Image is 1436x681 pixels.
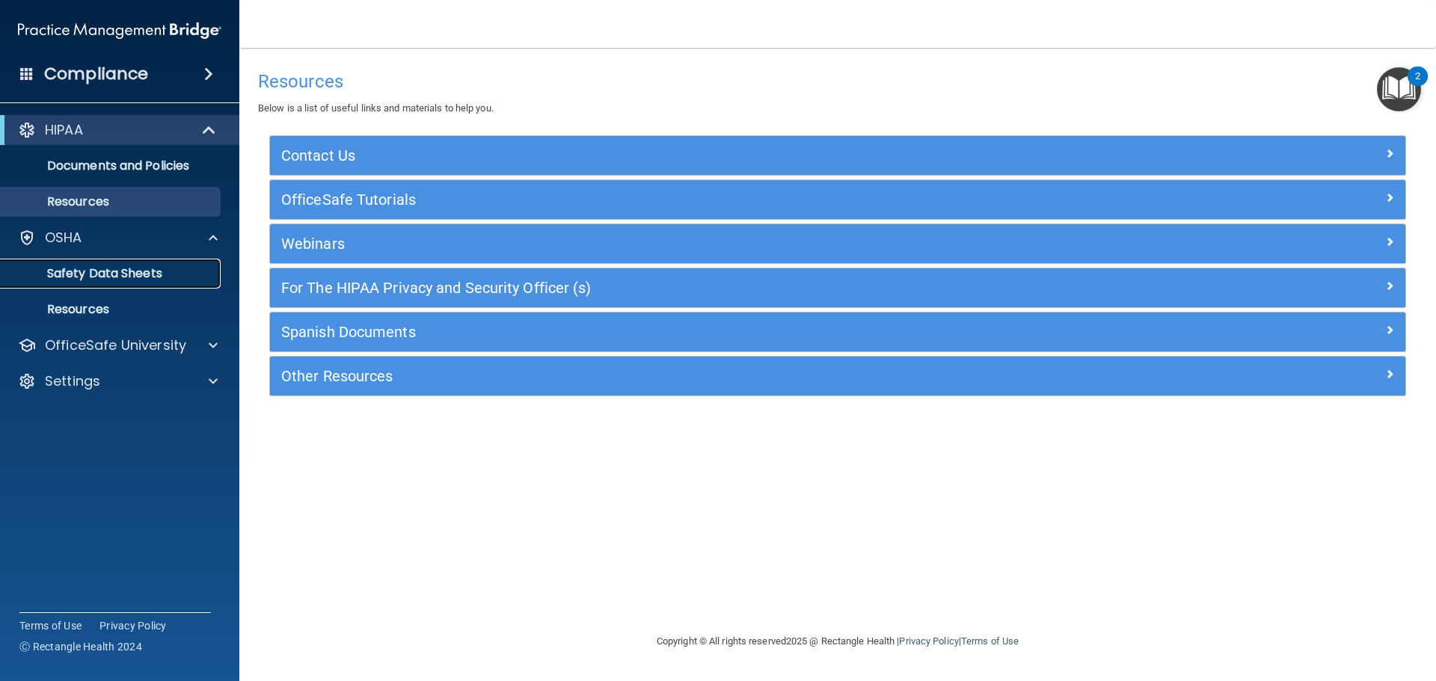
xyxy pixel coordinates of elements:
[281,320,1394,344] a: Spanish Documents
[281,188,1394,212] a: OfficeSafe Tutorials
[281,324,1111,340] h5: Spanish Documents
[281,364,1394,388] a: Other Resources
[18,372,218,390] a: Settings
[281,280,1111,296] h5: For The HIPAA Privacy and Security Officer (s)
[281,235,1111,252] h5: Webinars
[281,232,1394,256] a: Webinars
[10,266,214,281] p: Safety Data Sheets
[99,618,167,633] a: Privacy Policy
[18,336,218,354] a: OfficeSafe University
[19,639,142,654] span: Ⓒ Rectangle Health 2024
[18,229,218,247] a: OSHA
[281,147,1111,164] h5: Contact Us
[44,64,148,84] h4: Compliance
[961,635,1019,647] a: Terms of Use
[10,302,214,317] p: Resources
[18,121,217,139] a: HIPAA
[1415,76,1420,96] div: 2
[258,72,1417,91] h4: Resources
[10,194,214,209] p: Resources
[45,121,83,139] p: HIPAA
[281,276,1394,300] a: For The HIPAA Privacy and Security Officer (s)
[1177,575,1418,635] iframe: Drift Widget Chat Controller
[281,191,1111,208] h5: OfficeSafe Tutorials
[258,102,494,114] span: Below is a list of useful links and materials to help you.
[1377,67,1421,111] button: Open Resource Center, 2 new notifications
[10,158,214,173] p: Documents and Policies
[281,144,1394,167] a: Contact Us
[281,368,1111,384] h5: Other Resources
[18,16,221,46] img: PMB logo
[45,229,82,247] p: OSHA
[19,618,82,633] a: Terms of Use
[45,336,186,354] p: OfficeSafe University
[45,372,100,390] p: Settings
[565,617,1111,665] div: Copyright © All rights reserved 2025 @ Rectangle Health | |
[899,635,958,647] a: Privacy Policy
